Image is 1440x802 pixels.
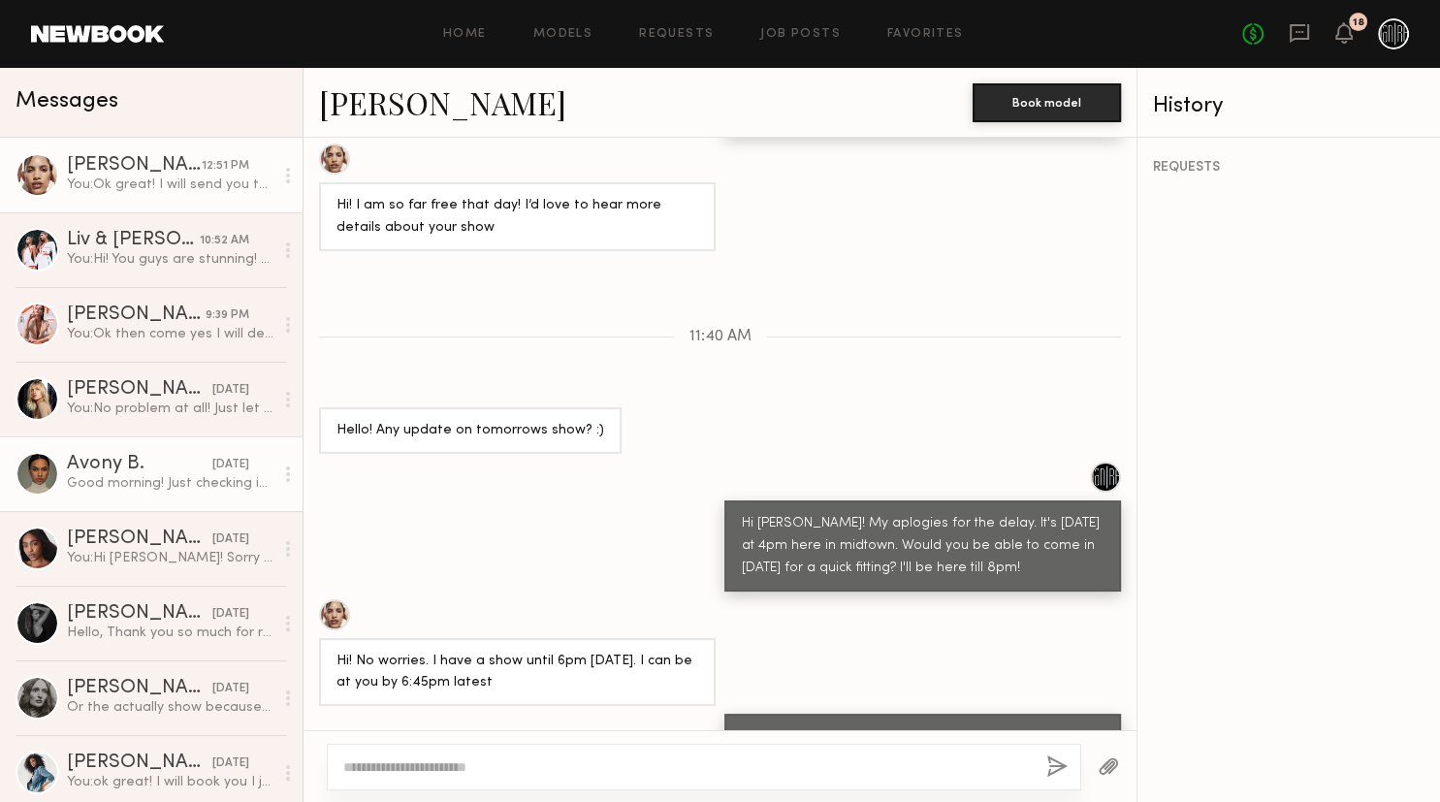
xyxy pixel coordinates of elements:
div: [DATE] [212,754,249,773]
a: Home [443,28,487,41]
div: Hello! Any update on tomorrows show? :) [336,420,604,442]
div: 10:52 AM [200,232,249,250]
div: 12:51 PM [202,157,249,176]
a: [PERSON_NAME] [319,81,566,123]
div: [DATE] [212,381,249,400]
div: [DATE] [212,530,249,549]
div: Avony B. [67,455,212,474]
span: Messages [16,90,118,112]
div: You: Hi! You guys are stunning! Are you available for a show [DATE] at 4pm? [67,250,273,269]
div: [PERSON_NAME] [67,156,202,176]
div: [PERSON_NAME] [67,305,206,325]
div: You: ok great! I will book you I just can't send address or phone number in the messages. Can't w... [67,773,273,791]
div: You: Ok then come yes I will definitely book you for the show! You're gorgeous! I just didn't wan... [67,325,273,343]
div: Hi! I am so far free that day! I’d love to hear more details about your show [336,195,698,240]
div: 18 [1353,17,1364,28]
div: [PERSON_NAME] [67,380,212,400]
div: You: No problem at all! Just let me know what time you an swing by [DATE]? [67,400,273,418]
div: [PERSON_NAME] [67,604,212,624]
div: 9:39 PM [206,306,249,325]
a: Book model [973,93,1121,110]
a: Requests [639,28,714,41]
div: Hello, Thank you so much for reaching out. I’m truly honored to be considered! Unfortunately, I’v... [67,624,273,642]
div: REQUESTS [1153,161,1424,175]
div: Good morning! Just checking in since I have a few options for those days as well, I wanted to con... [67,474,273,493]
div: [DATE] [212,456,249,474]
div: Liv & [PERSON_NAME] [67,231,200,250]
div: Hi! No worries. I have a show until 6pm [DATE]. I can be at you by 6:45pm latest [336,651,698,695]
div: [PERSON_NAME] [67,679,212,698]
div: History [1153,95,1424,117]
a: Favorites [887,28,964,41]
div: You: Ok great! I will send you the casting request with the address on there. [67,176,273,194]
div: [PERSON_NAME] [67,754,212,773]
div: Or the actually show because I wouldn’t be able to get there until 4 [67,698,273,717]
div: [DATE] [212,605,249,624]
a: Models [533,28,592,41]
span: 11:40 AM [689,329,752,345]
a: Job Posts [760,28,841,41]
div: Hi [PERSON_NAME]! My aplogies for the delay. It's [DATE] at 4pm here in midtown. Would you be abl... [742,513,1104,580]
button: Book model [973,83,1121,122]
div: [DATE] [212,680,249,698]
div: Ok great! I will send you the casting request with the address on there. [742,726,1104,771]
div: You: Hi [PERSON_NAME]! Sorry for the late reply can you stop by [DATE]? [67,549,273,567]
div: [PERSON_NAME] [67,529,212,549]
